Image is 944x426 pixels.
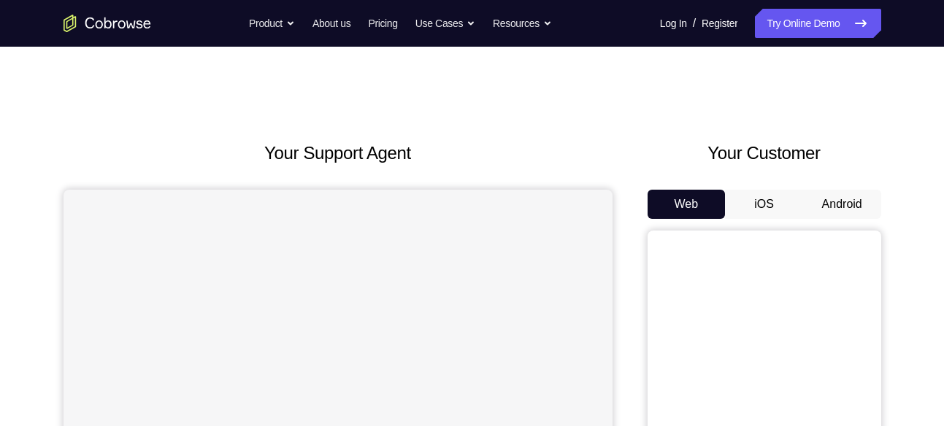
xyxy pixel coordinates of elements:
[312,9,350,38] a: About us
[702,9,737,38] a: Register
[64,140,613,166] h2: Your Support Agent
[493,9,552,38] button: Resources
[648,190,726,219] button: Web
[803,190,881,219] button: Android
[725,190,803,219] button: iOS
[368,9,397,38] a: Pricing
[64,15,151,32] a: Go to the home page
[693,15,696,32] span: /
[648,140,881,166] h2: Your Customer
[660,9,687,38] a: Log In
[249,9,295,38] button: Product
[755,9,880,38] a: Try Online Demo
[415,9,475,38] button: Use Cases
